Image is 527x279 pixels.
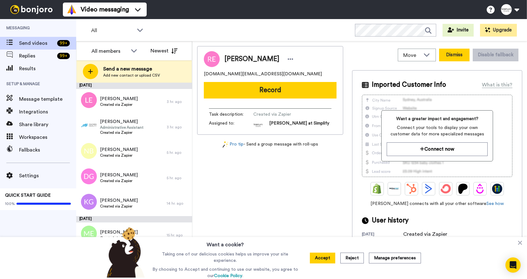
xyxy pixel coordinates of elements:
[372,184,382,194] img: Shopify
[253,120,263,130] img: d68a98d3-f47b-4afc-a0d4-3a8438d4301f-1535983152.jpg
[340,253,364,263] button: Reject
[19,133,76,141] span: Workspaces
[81,194,97,210] img: kg.png
[369,253,421,263] button: Manage preferences
[310,253,335,263] button: Accept
[204,82,337,99] button: Record
[403,51,420,59] span: Move
[197,141,343,148] div: - Send a group message with roll-ups
[424,184,434,194] img: ActiveCampaign
[19,52,55,60] span: Replies
[19,121,76,128] span: Share library
[100,172,138,178] span: [PERSON_NAME]
[223,141,243,148] a: Pro tip
[387,116,488,122] span: Want a greater impact and engagement?
[81,5,129,14] span: Video messaging
[167,233,189,238] div: 15 hr. ago
[81,143,97,159] img: nb.png
[100,197,138,204] span: [PERSON_NAME]
[81,168,97,184] img: dg.png
[480,24,517,37] button: Upgrade
[209,111,253,118] span: Task description :
[167,99,189,104] div: 3 hr. ago
[5,201,15,206] span: 100%
[103,65,160,73] span: Send a new message
[372,80,446,90] span: Imported Customer Info
[505,257,521,273] div: Open Intercom Messenger
[403,230,447,238] div: Created via Zapier
[475,184,485,194] img: Drip
[100,153,138,158] span: Created via Zapier
[224,54,279,64] span: [PERSON_NAME]
[76,216,192,222] div: [DATE]
[439,49,470,61] button: Dismiss
[100,229,138,235] span: [PERSON_NAME]
[19,95,76,103] span: Message template
[67,4,77,15] img: vm-color.svg
[167,175,189,180] div: 5 hr. ago
[57,53,70,59] div: 99 +
[167,125,189,130] div: 3 hr. ago
[204,51,220,67] img: Image of Ruth Epperson
[100,125,143,130] span: Administrative Assistant
[19,39,55,47] span: Send videos
[167,201,189,206] div: 14 hr. ago
[387,125,488,137] span: Connect your tools to display your own customer data for more specialized messages
[387,142,488,156] button: Connect now
[57,40,70,46] div: 99 +
[100,96,138,102] span: [PERSON_NAME]
[486,201,504,206] a: See how
[204,71,322,77] span: [DOMAIN_NAME][EMAIL_ADDRESS][DOMAIN_NAME]
[209,120,253,130] span: Assigned to:
[100,204,138,209] span: Created via Zapier
[19,146,76,154] span: Fallbacks
[151,251,300,264] p: Taking one of our delicious cookies helps us improve your site experience.
[8,5,55,14] img: bj-logo-header-white.svg
[207,237,244,248] h3: Want a cookie?
[100,178,138,183] span: Created via Zapier
[362,201,512,207] span: [PERSON_NAME] connects with all your other software
[443,24,474,37] button: Invite
[76,83,192,89] div: [DATE]
[482,81,512,89] div: What is this?
[19,108,76,116] span: Integrations
[5,193,51,198] span: QUICK START GUIDE
[103,73,160,78] span: Add new contact or upload CSV
[100,102,138,107] span: Created via Zapier
[100,130,143,135] span: Created via Zapier
[81,118,97,133] img: 8a144b91-9963-45e3-b1cb-201ab578b9d3.png
[441,184,451,194] img: ConvertKit
[362,232,403,238] div: [DATE]
[19,65,76,72] span: Results
[269,120,329,130] span: [PERSON_NAME] at Simplify
[91,47,128,55] div: All members
[214,274,242,278] a: Cookie Policy
[167,150,189,155] div: 5 hr. ago
[151,266,300,279] p: By choosing to Accept and continuing to use our website, you agree to our .
[81,226,97,242] img: me.png
[372,216,409,225] span: User history
[253,111,314,118] span: Created via Zapier
[19,172,76,180] span: Settings
[146,44,182,57] button: Newest
[458,184,468,194] img: Patreon
[492,184,502,194] img: GoHighLevel
[223,141,228,148] img: magic-wand.svg
[100,119,143,125] span: [PERSON_NAME]
[406,184,417,194] img: Hubspot
[81,92,97,108] img: le.png
[100,235,138,241] span: Created via Zapier
[473,49,518,61] button: Disable fallback
[101,227,148,278] img: bear-with-cookie.png
[91,27,134,34] span: All
[389,184,399,194] img: Ontraport
[100,146,138,153] span: [PERSON_NAME]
